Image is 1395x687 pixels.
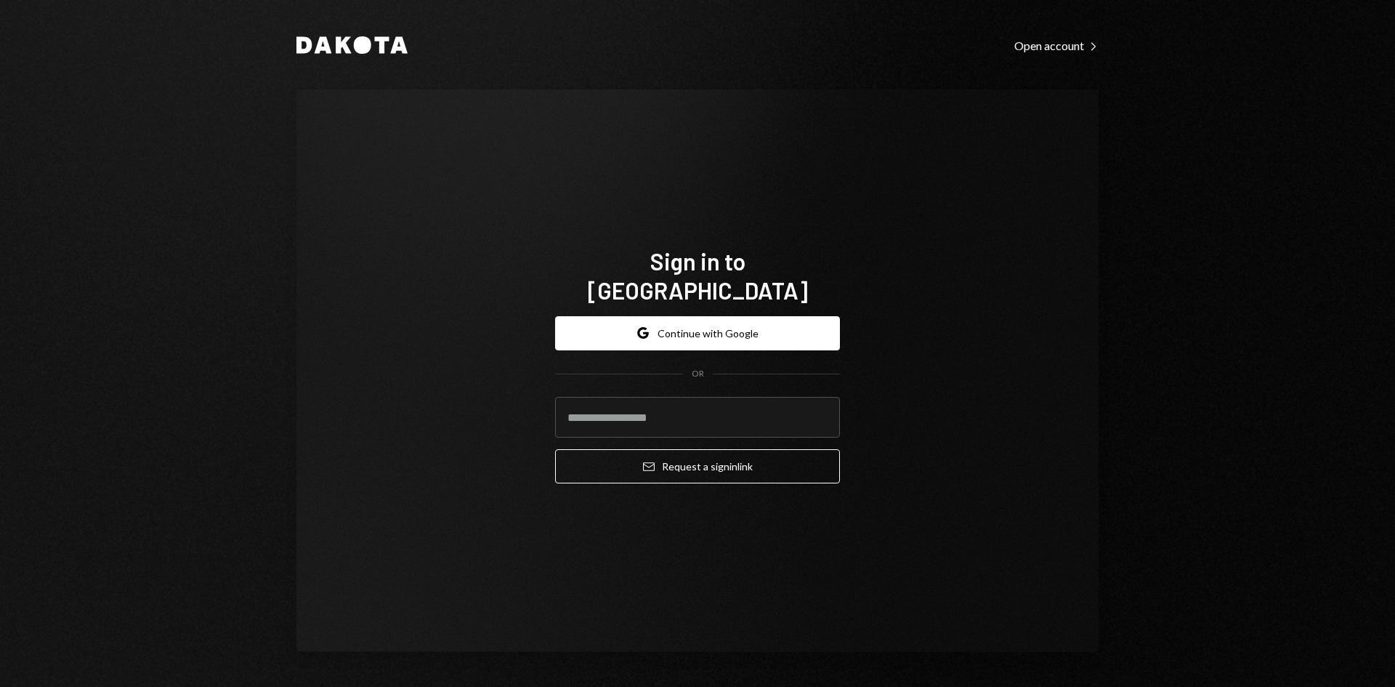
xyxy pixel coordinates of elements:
div: Open account [1014,39,1099,53]
a: Open account [1014,37,1099,53]
button: Continue with Google [555,316,840,350]
div: OR [692,368,704,380]
button: Request a signinlink [555,449,840,483]
h1: Sign in to [GEOGRAPHIC_DATA] [555,246,840,305]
